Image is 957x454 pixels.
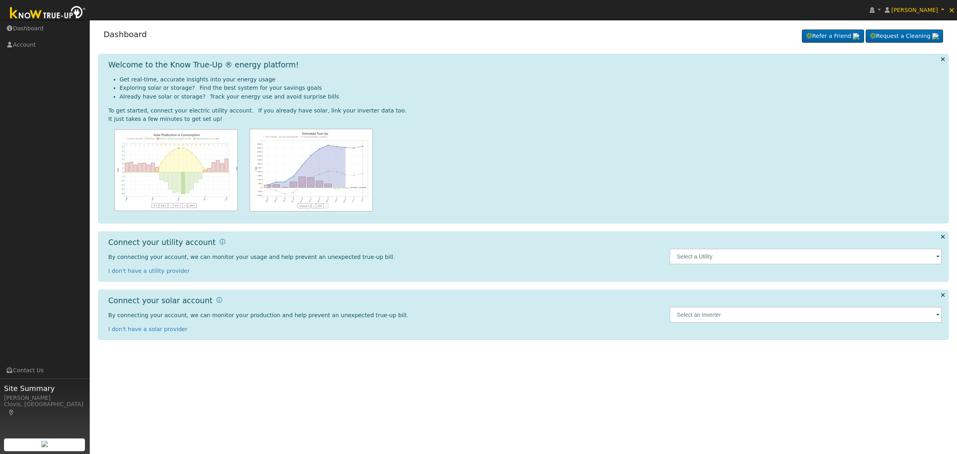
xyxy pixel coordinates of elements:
span: By connecting your account, we can monitor your usage and help prevent an unexpected true-up bill. [108,254,395,260]
a: Dashboard [104,30,147,39]
a: I don't have a utility provider [108,268,190,274]
h1: Welcome to the Know True-Up ® energy platform! [108,60,299,69]
div: Clovis, [GEOGRAPHIC_DATA] [4,400,85,417]
a: I don't have a solar provider [108,326,188,332]
img: retrieve [41,441,48,447]
div: To get started, connect your electric utility account. If you already have solar, link your inver... [108,107,942,115]
h1: Connect your utility account [108,238,216,247]
input: Select an Inverter [670,307,942,323]
span: [PERSON_NAME] [891,7,938,13]
img: retrieve [853,33,859,39]
span: By connecting your account, we can monitor your production and help prevent an unexpected true-up... [108,312,408,318]
a: Request a Cleaning [866,30,943,43]
img: Know True-Up [6,4,90,22]
li: Get real-time, accurate insights into your energy usage [120,75,942,84]
li: Already have solar or storage? Track your energy use and avoid surprise bills [120,93,942,101]
div: [PERSON_NAME] [4,394,85,402]
a: Map [8,409,15,416]
span: Site Summary [4,383,85,394]
h1: Connect your solar account [108,296,213,305]
input: Select a Utility [670,249,942,265]
a: Refer a Friend [802,30,864,43]
li: Exploring solar or storage? Find the best system for your savings goals [120,84,942,92]
span: × [948,5,955,15]
div: It just takes a few minutes to get set up! [108,115,942,123]
img: retrieve [932,33,939,39]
